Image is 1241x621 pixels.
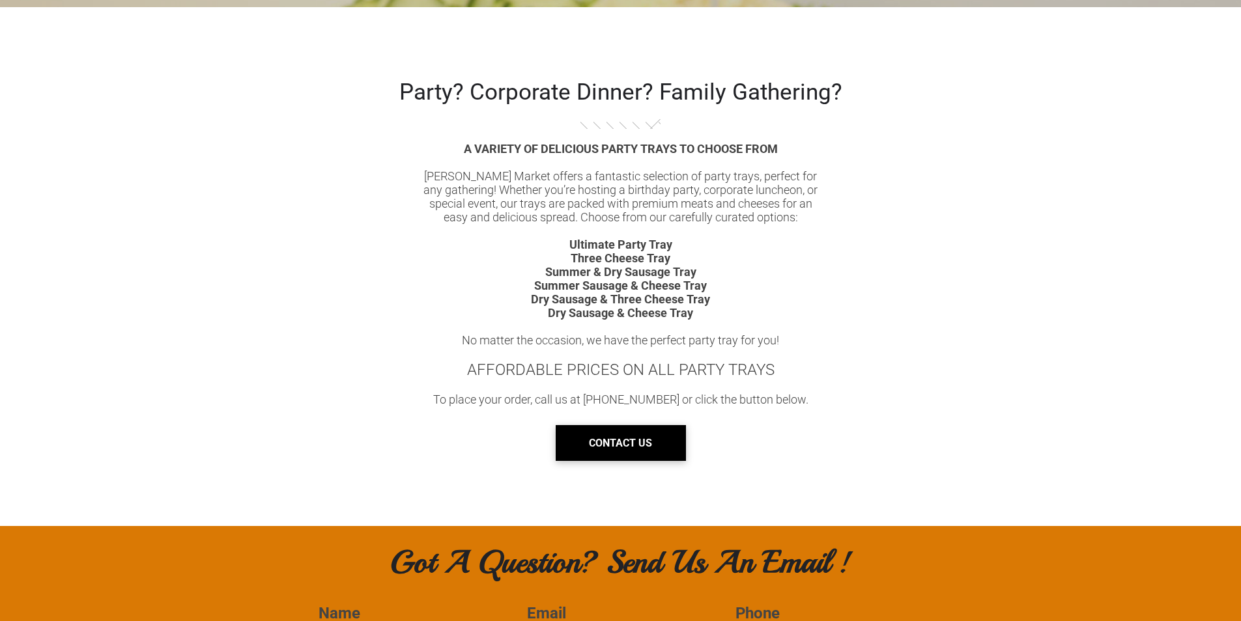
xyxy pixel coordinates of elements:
b: Three Cheese Tray [571,251,670,265]
b: Ultimate Party Tray [569,238,672,251]
b: Summer Sausage & Cheese Tray [534,279,707,292]
div: To place your order, call us at [PHONE_NUMBER] or click the button below. [420,393,822,406]
a: CONTACT US [556,425,686,461]
span: AFFORDABLE PRICES ON ALL PARTY TRAYS [467,361,775,379]
b: Summer & Dry Sausage Tray [545,265,696,279]
div: No matter the occasion, we have the perfect party tray for you! [420,333,822,347]
span: Party? Corporate Dinner? Family Gathering? [399,79,842,105]
div: [PERSON_NAME] Market offers a fantastic selection of party trays, perfect for any gathering! Whet... [420,169,822,224]
b: Dry Sausage & Cheese Tray [548,306,693,320]
span: CONTACT US [589,426,652,460]
b: Dry Sausage & Three Cheese Tray [531,292,710,306]
b: A VARIETY OF DELICIOUS PARTY TRAYS TO CHOOSE FROM [464,142,778,156]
